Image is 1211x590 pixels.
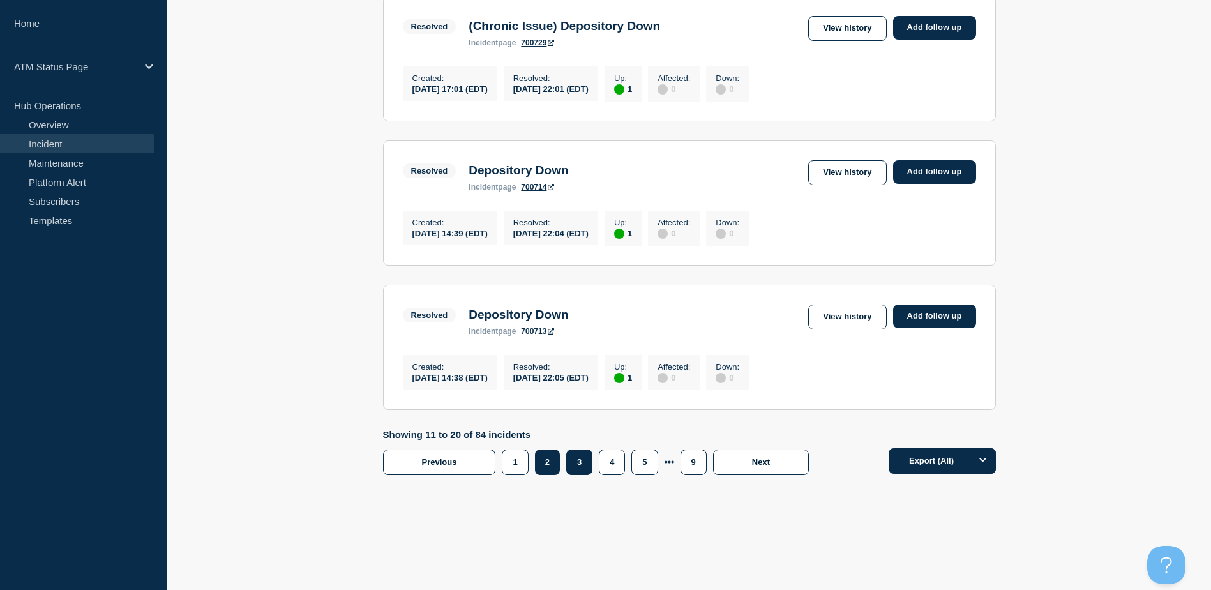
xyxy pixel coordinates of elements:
a: View history [808,160,886,185]
button: Next [713,450,809,475]
p: Affected : [658,362,690,372]
div: up [614,373,624,383]
span: incident [469,183,498,192]
a: Add follow up [893,160,976,184]
a: Add follow up [893,16,976,40]
button: 3 [566,450,592,475]
span: Resolved [403,163,456,178]
div: 0 [716,372,739,383]
div: 1 [614,227,632,239]
p: Affected : [658,218,690,227]
div: [DATE] 22:01 (EDT) [513,83,589,94]
a: View history [808,305,886,329]
div: 0 [658,372,690,383]
a: 700713 [521,327,554,336]
p: Resolved : [513,218,589,227]
span: Resolved [403,19,456,34]
div: 1 [614,372,632,383]
div: disabled [716,84,726,95]
div: 1 [614,83,632,95]
div: [DATE] 14:38 (EDT) [412,372,488,382]
a: View history [808,16,886,41]
button: 1 [502,450,528,475]
p: Resolved : [513,73,589,83]
a: 700714 [521,183,554,192]
div: up [614,84,624,95]
div: 0 [658,83,690,95]
h3: (Chronic Issue) Depository Down [469,19,660,33]
p: Created : [412,73,488,83]
p: Down : [716,73,739,83]
div: disabled [716,229,726,239]
button: Options [970,448,996,474]
div: disabled [716,373,726,383]
div: disabled [658,84,668,95]
span: incident [469,327,498,336]
p: Affected : [658,73,690,83]
a: Add follow up [893,305,976,328]
p: Showing 11 to 20 of 84 incidents [383,429,816,440]
p: Created : [412,218,488,227]
span: Previous [422,457,457,467]
p: ATM Status Page [14,61,137,72]
a: 700729 [521,38,554,47]
h3: Depository Down [469,163,568,178]
div: [DATE] 17:01 (EDT) [412,83,488,94]
p: Down : [716,218,739,227]
div: up [614,229,624,239]
button: 4 [599,450,625,475]
div: [DATE] 22:05 (EDT) [513,372,589,382]
p: Resolved : [513,362,589,372]
div: disabled [658,373,668,383]
button: Export (All) [889,448,996,474]
div: disabled [658,229,668,239]
button: 9 [681,450,707,475]
span: incident [469,38,498,47]
p: page [469,38,516,47]
p: Up : [614,73,632,83]
p: page [469,183,516,192]
span: Resolved [403,308,456,322]
div: [DATE] 14:39 (EDT) [412,227,488,238]
div: 0 [658,227,690,239]
button: 5 [631,450,658,475]
p: Created : [412,362,488,372]
div: 0 [716,83,739,95]
p: page [469,327,516,336]
button: 2 [535,450,560,475]
div: [DATE] 22:04 (EDT) [513,227,589,238]
p: Down : [716,362,739,372]
div: 0 [716,227,739,239]
iframe: Help Scout Beacon - Open [1147,546,1185,584]
p: Up : [614,362,632,372]
h3: Depository Down [469,308,568,322]
button: Previous [383,450,496,475]
span: Next [752,457,770,467]
p: Up : [614,218,632,227]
